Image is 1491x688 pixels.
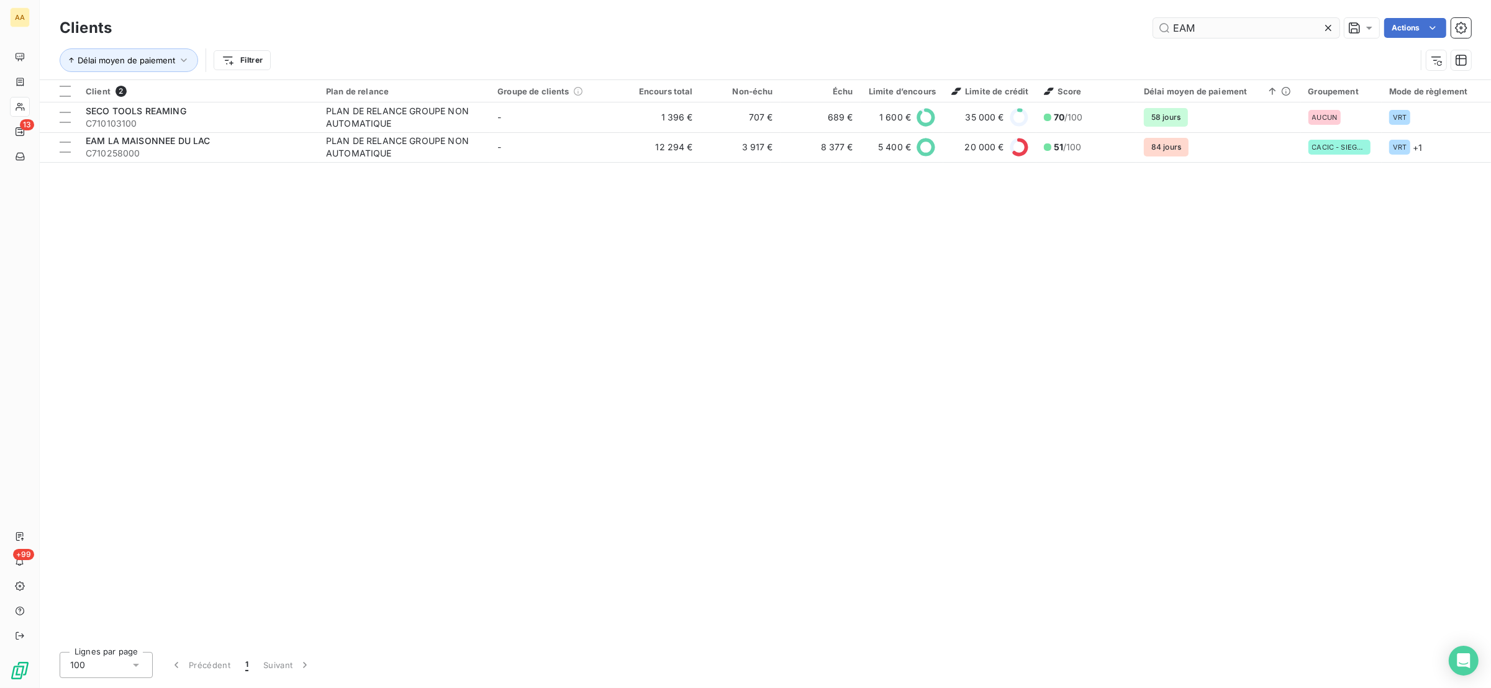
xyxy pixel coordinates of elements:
span: Score [1044,86,1082,96]
span: /100 [1054,141,1082,153]
span: Limite de crédit [951,86,1028,96]
td: 707 € [700,102,781,132]
span: /100 [1054,111,1083,124]
span: VRT [1393,143,1407,151]
span: EAM LA MAISONNEE DU LAC [86,135,210,146]
span: 13 [20,119,34,130]
td: 3 917 € [700,132,781,162]
div: Limite d’encours [868,86,936,96]
span: - [497,142,501,152]
img: Logo LeanPay [10,661,30,681]
span: 58 jours [1144,108,1188,127]
td: 8 377 € [781,132,861,162]
div: AA [10,7,30,27]
span: VRT [1393,114,1407,121]
span: 20 000 € [965,141,1004,153]
span: 5 400 € [878,141,911,153]
span: 1 [245,659,248,671]
td: 12 294 € [620,132,700,162]
button: 1 [238,652,256,678]
span: CACIC - SIEGE SOCIAL [1312,143,1367,151]
div: Échu [788,86,853,96]
span: +99 [13,549,34,560]
div: PLAN DE RELANCE GROUPE NON AUTOMATIQUE [326,135,481,160]
span: 100 [70,659,85,671]
span: Groupe de clients [497,86,569,96]
span: 1 600 € [879,111,911,124]
td: 689 € [781,102,861,132]
button: Précédent [163,652,238,678]
td: 1 396 € [620,102,700,132]
span: 2 [116,86,127,97]
span: 84 jours [1144,138,1189,156]
span: Délai moyen de paiement [78,55,175,65]
div: Délai moyen de paiement [1144,86,1294,96]
div: PLAN DE RELANCE GROUPE NON AUTOMATIQUE [326,105,481,130]
div: Open Intercom Messenger [1449,646,1479,676]
span: C710103100 [86,117,311,130]
div: Encours total [628,86,693,96]
div: Groupement [1308,86,1375,96]
h3: Clients [60,17,112,39]
div: Mode de règlement [1389,86,1484,96]
span: 35 000 € [966,111,1004,124]
span: 70 [1054,112,1064,122]
span: Client [86,86,111,96]
span: - [497,112,501,122]
button: Suivant [256,652,319,678]
span: + 1 [1413,141,1422,154]
div: Plan de relance [326,86,483,96]
span: C710258000 [86,147,311,160]
span: AUCUN [1312,114,1338,121]
input: Rechercher [1153,18,1339,38]
span: SECO TOOLS REAMING [86,106,186,116]
span: 51 [1054,142,1063,152]
button: Actions [1384,18,1446,38]
button: Filtrer [214,50,271,70]
button: Délai moyen de paiement [60,48,198,72]
div: Non-échu [708,86,773,96]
